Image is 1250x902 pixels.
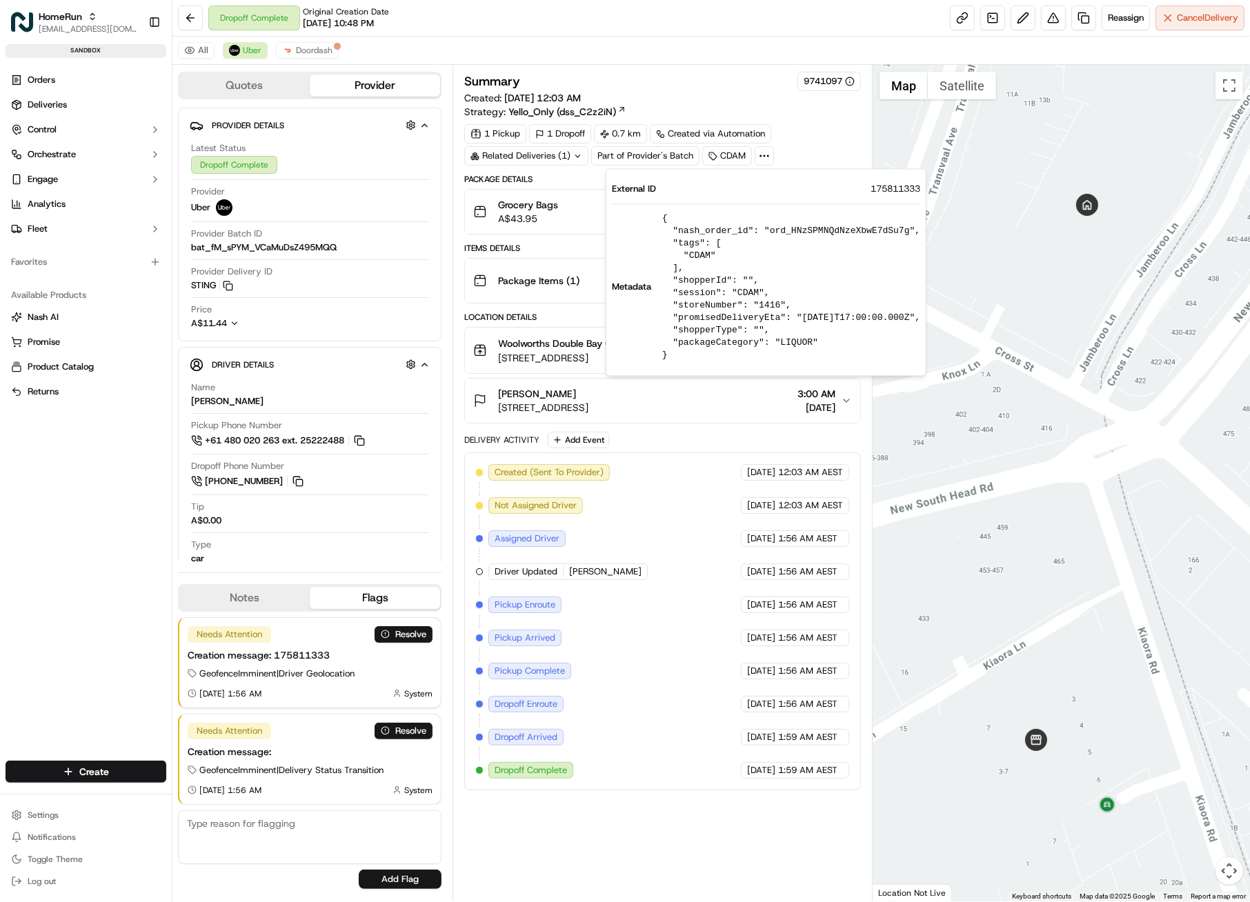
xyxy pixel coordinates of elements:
span: Cancel Delivery [1177,12,1238,24]
a: Deliveries [6,94,166,116]
span: [DATE] [747,632,775,644]
span: [PHONE_NUMBER] [205,475,283,488]
span: [PERSON_NAME] [43,214,112,225]
div: 1 Pickup [464,124,526,143]
span: A$11.44 [191,317,227,329]
button: CancelDelivery [1155,6,1244,30]
div: Location Not Live [873,884,952,901]
span: Uber [243,45,261,56]
button: Add Flag [359,870,442,889]
span: Original Creation Date [303,6,389,17]
span: Pickup Enroute [495,599,555,611]
img: Ben Goodger [14,201,36,223]
button: Notifications [6,828,166,847]
button: Doordash [276,42,339,59]
button: Create [6,761,166,783]
img: 6896339556228_8d8ce7a9af23287cc65f_72.jpg [29,132,54,157]
span: GeofenceImminent | Driver Geolocation [199,668,355,680]
button: Resolve [375,626,433,643]
span: Driver Updated [495,565,557,578]
span: Type [191,539,211,551]
div: 9741097 [804,75,855,88]
button: Toggle Theme [6,850,166,869]
div: CDAM [702,146,752,166]
span: Tip [191,501,204,513]
span: 1:56 AM AEST [778,698,837,710]
span: Notifications [28,832,76,843]
button: Promise [6,331,166,353]
span: [DATE] [747,698,775,710]
span: [EMAIL_ADDRESS][DOMAIN_NAME] [39,23,137,34]
span: [DATE] [747,499,775,512]
div: 📗 [14,310,25,321]
span: Control [28,123,57,136]
div: Strategy: [464,105,626,119]
div: Delivery Activity [464,434,539,445]
a: Open this area in Google Maps (opens a new window) [876,883,922,901]
button: Woolworths Double Bay Online Team1416[STREET_ADDRESS]1:55 AM[DATE] [465,328,860,373]
button: Show street map [880,72,928,99]
span: Product Catalog [28,361,94,373]
span: Provider Batch ID [191,228,262,240]
span: Provider Details [212,120,284,131]
div: Location Details [464,312,861,323]
span: Log out [28,876,56,887]
span: [DATE] 12:03 AM [504,92,581,104]
span: Promise [28,336,60,348]
img: 1736555255976-a54dd68f-1ca7-489b-9aae-adbdc363a1c4 [14,132,39,157]
span: [DATE] 1:56 AM [199,785,261,796]
a: Yello_Only (dss_C2z2iN) [508,105,626,119]
span: Dropoff Arrived [495,731,557,743]
a: Terms (opens in new tab) [1163,892,1182,900]
button: Quotes [179,74,310,97]
span: • [115,251,119,262]
a: Returns [11,385,161,398]
div: 0.7 km [594,124,647,143]
a: Promise [11,336,161,348]
button: Control [6,119,166,141]
span: 1:56 AM AEST [778,665,837,677]
span: [DATE] [122,251,150,262]
a: Nash AI [11,311,161,323]
span: Dropoff Enroute [495,698,557,710]
span: [DATE] [747,599,775,611]
span: System [404,785,433,796]
span: Nash AI [28,311,59,323]
button: Provider [310,74,440,97]
span: [DATE] 10:48 PM [303,17,374,30]
span: Deliveries [28,99,67,111]
span: [DATE] [747,565,775,578]
button: Product Catalog [6,356,166,378]
span: Pickup Arrived [495,632,555,644]
button: [PERSON_NAME][STREET_ADDRESS]3:00 AM[DATE] [465,379,860,423]
a: +61 480 020 263 ext. 25222488 [191,433,367,448]
button: Show satellite imagery [928,72,996,99]
span: Create [79,765,109,779]
button: HomeRunHomeRun[EMAIL_ADDRESS][DOMAIN_NAME] [6,6,143,39]
span: [DATE] [122,214,150,225]
a: 💻API Documentation [111,303,227,328]
pre: { "nash_order_id": "ord_HNzSPMNQdNzeXbwE7dSu7g", "tags": [ "CDAM" ], "shopperId": "", "session": ... [662,212,920,361]
div: [PERSON_NAME] [191,395,264,408]
a: Analytics [6,193,166,215]
button: Settings [6,805,166,825]
div: sandbox [6,44,166,58]
span: 1:56 AM AEST [778,532,837,545]
span: 12:03 AM AEST [778,466,843,479]
span: Name [191,381,215,394]
span: Package Items ( 1 ) [498,274,579,288]
div: 1 Dropoff [529,124,591,143]
a: [PHONE_NUMBER] [191,474,306,489]
button: All [178,42,215,59]
span: Dropoff Phone Number [191,460,284,472]
span: Pylon [137,342,167,352]
span: Woolworths Double Bay Online Team [498,337,660,350]
span: Doordash [296,45,333,56]
span: 1:59 AM AEST [778,731,837,743]
div: Creation message: 175811333 [188,648,433,662]
a: 📗Knowledge Base [8,303,111,328]
span: [DATE] 1:56 AM [199,688,261,699]
span: [DATE] [747,532,775,545]
button: Notes [179,587,310,609]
